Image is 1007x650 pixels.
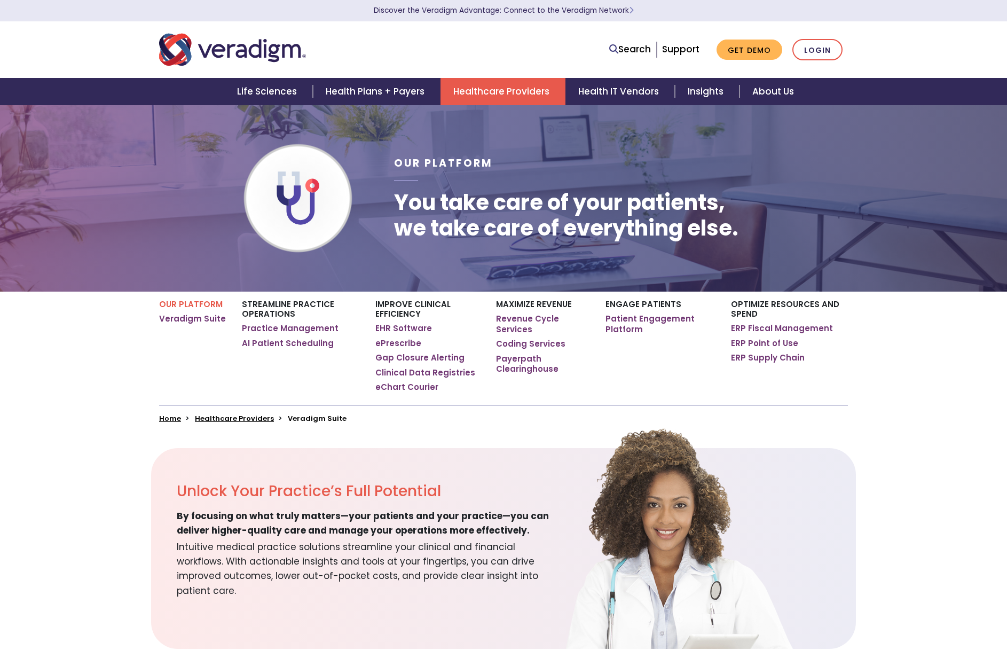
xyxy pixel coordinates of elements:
[440,78,565,105] a: Healthcare Providers
[496,339,565,349] a: Coding Services
[375,353,465,363] a: Gap Closure Alerting
[739,78,807,105] a: About Us
[374,5,634,15] a: Discover the Veradigm Advantage: Connect to the Veradigm NetworkLearn More
[224,78,313,105] a: Life Sciences
[195,413,274,424] a: Healthcare Providers
[792,39,843,61] a: Login
[731,353,805,363] a: ERP Supply Chain
[177,538,562,598] span: Intuitive medical practice solutions streamline your clinical and financial workflows. With actio...
[313,78,440,105] a: Health Plans + Payers
[629,5,634,15] span: Learn More
[731,338,798,349] a: ERP Point of Use
[375,338,421,349] a: ePrescribe
[609,42,651,57] a: Search
[242,338,334,349] a: AI Patient Scheduling
[605,314,715,334] a: Patient Engagement Platform
[375,382,438,393] a: eChart Courier
[177,482,562,500] h2: Unlock Your Practice’s Full Potential
[394,156,493,170] span: Our Platform
[496,354,589,374] a: Payerpath Clearinghouse
[159,413,181,424] a: Home
[394,190,738,241] h1: You take care of your patients, we take care of everything else.
[159,32,306,67] img: Veradigm logo
[731,323,833,334] a: ERP Fiscal Management
[496,314,589,334] a: Revenue Cycle Services
[177,509,562,538] span: By focusing on what truly matters—your patients and your practice—you can deliver higher-quality ...
[159,314,226,324] a: Veradigm Suite
[675,78,739,105] a: Insights
[717,40,782,60] a: Get Demo
[662,43,699,56] a: Support
[375,323,432,334] a: EHR Software
[242,323,339,334] a: Practice Management
[565,78,675,105] a: Health IT Vendors
[544,427,811,649] img: solution-provider-potential.png
[375,367,475,378] a: Clinical Data Registries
